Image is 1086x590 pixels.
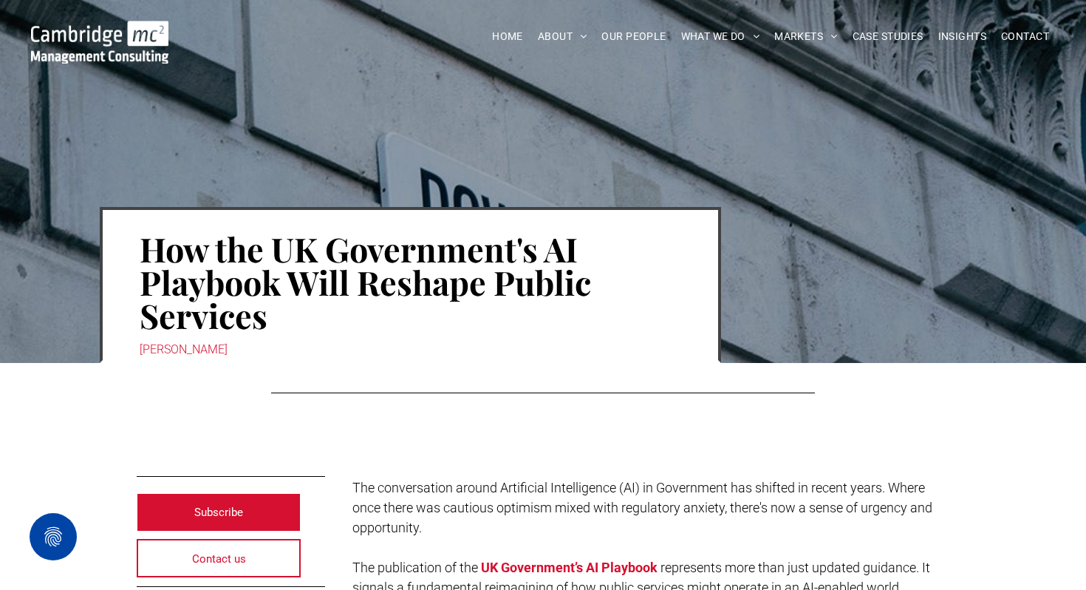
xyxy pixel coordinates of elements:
[192,540,246,577] span: Contact us
[352,480,932,535] span: The conversation around Artificial Intelligence (AI) in Government has shifted in recent years. W...
[194,494,243,531] span: Subscribe
[481,560,658,575] a: UK Government’s AI Playbook
[845,25,931,48] a: CASE STUDIES
[767,25,844,48] a: MARKETS
[31,21,168,64] img: Go to Homepage
[137,539,301,577] a: Contact us
[137,493,301,532] a: Subscribe
[485,25,530,48] a: HOME
[674,25,768,48] a: WHAT WE DO
[140,231,681,333] h1: How the UK Government's AI Playbook Will Reshape Public Services
[994,25,1056,48] a: CONTACT
[352,560,478,575] span: The publication of the
[594,25,673,48] a: OUR PEOPLE
[931,25,994,48] a: INSIGHTS
[31,23,168,38] a: Your Business Transformed | Cambridge Management Consulting
[530,25,595,48] a: ABOUT
[140,339,681,360] div: [PERSON_NAME]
